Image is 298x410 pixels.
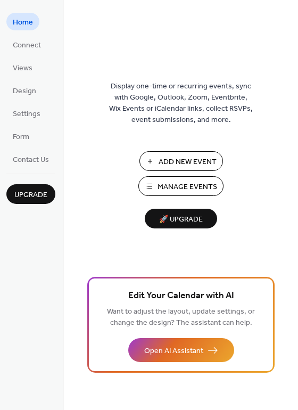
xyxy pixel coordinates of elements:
[145,209,217,228] button: 🚀 Upgrade
[13,40,41,51] span: Connect
[6,150,55,168] a: Contact Us
[14,190,47,201] span: Upgrade
[6,184,55,204] button: Upgrade
[6,81,43,99] a: Design
[6,36,47,53] a: Connect
[6,13,39,30] a: Home
[128,289,234,304] span: Edit Your Calendar with AI
[109,81,253,126] span: Display one-time or recurring events, sync with Google, Outlook, Zoom, Eventbrite, Wix Events or ...
[13,109,40,120] span: Settings
[151,212,211,227] span: 🚀 Upgrade
[107,305,255,330] span: Want to adjust the layout, update settings, or change the design? The assistant can help.
[6,104,47,122] a: Settings
[159,157,217,168] span: Add New Event
[6,127,36,145] a: Form
[13,86,36,97] span: Design
[6,59,39,76] a: Views
[139,151,223,171] button: Add New Event
[13,63,32,74] span: Views
[144,346,203,357] span: Open AI Assistant
[158,182,217,193] span: Manage Events
[13,17,33,28] span: Home
[128,338,234,362] button: Open AI Assistant
[138,176,223,196] button: Manage Events
[13,154,49,166] span: Contact Us
[13,132,29,143] span: Form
